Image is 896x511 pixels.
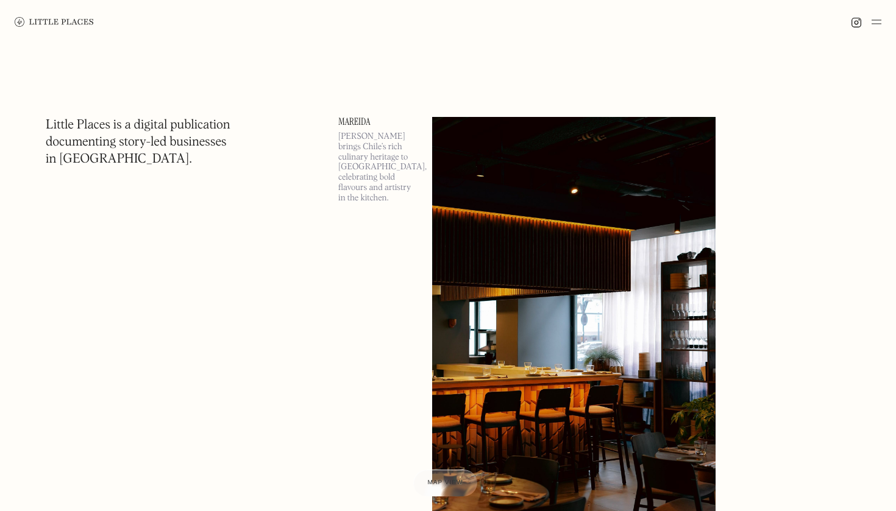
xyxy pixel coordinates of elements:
[428,479,463,486] span: Map view
[46,117,230,168] h1: Little Places is a digital publication documenting story-led businesses in [GEOGRAPHIC_DATA].
[338,132,418,203] p: [PERSON_NAME] brings Chile’s rich culinary heritage to [GEOGRAPHIC_DATA], celebrating bold flavou...
[413,470,478,496] a: Map view
[338,117,418,127] a: Mareida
